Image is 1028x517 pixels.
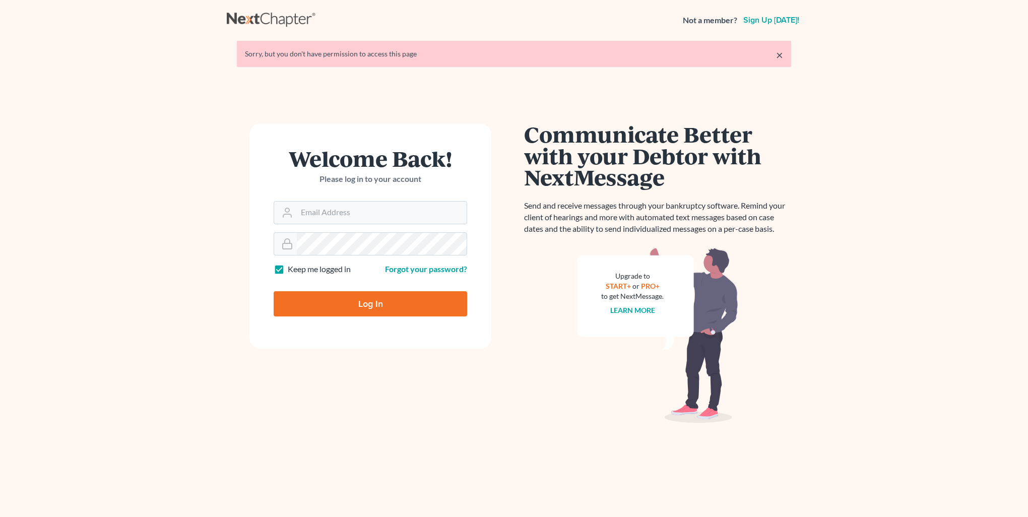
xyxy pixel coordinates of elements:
[741,16,801,24] a: Sign up [DATE]!
[641,282,660,290] a: PRO+
[274,291,467,316] input: Log In
[288,264,351,275] label: Keep me logged in
[245,49,783,59] div: Sorry, but you don't have permission to access this page
[632,282,639,290] span: or
[385,264,467,274] a: Forgot your password?
[776,49,783,61] a: ×
[683,15,737,26] strong: Not a member?
[610,306,655,314] a: Learn more
[274,148,467,169] h1: Welcome Back!
[577,247,738,423] img: nextmessage_bg-59042aed3d76b12b5cd301f8e5b87938c9018125f34e5fa2b7a6b67550977c72.svg
[601,291,664,301] div: to get NextMessage.
[606,282,631,290] a: START+
[524,123,791,188] h1: Communicate Better with your Debtor with NextMessage
[274,173,467,185] p: Please log in to your account
[601,271,664,281] div: Upgrade to
[524,200,791,235] p: Send and receive messages through your bankruptcy software. Remind your client of hearings and mo...
[297,202,467,224] input: Email Address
